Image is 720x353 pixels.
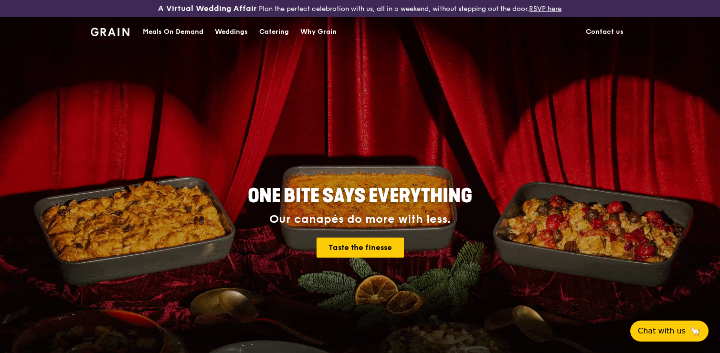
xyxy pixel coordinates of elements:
[580,18,629,46] a: Contact us
[295,18,342,46] a: Why Grain
[300,18,337,46] div: Why Grain
[209,18,254,46] a: Weddings
[638,325,686,337] span: Chat with us
[143,18,203,46] div: Meals On Demand
[91,28,129,36] img: Grain
[630,321,709,342] button: Chat with us🦙
[689,325,701,337] span: 🦙
[248,185,472,208] span: ONE BITE SAYS EVERYTHING
[254,18,295,46] a: Catering
[259,18,289,46] div: Catering
[158,4,257,13] h3: A Virtual Wedding Affair
[215,18,248,46] div: Weddings
[120,4,600,13] div: Plan the perfect celebration with us, all in a weekend, without stepping out the door.
[91,17,129,45] a: GrainGrain
[529,5,561,13] a: RSVP here
[317,238,404,258] a: Taste the finesse
[188,213,532,226] div: Our canapés do more with less.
